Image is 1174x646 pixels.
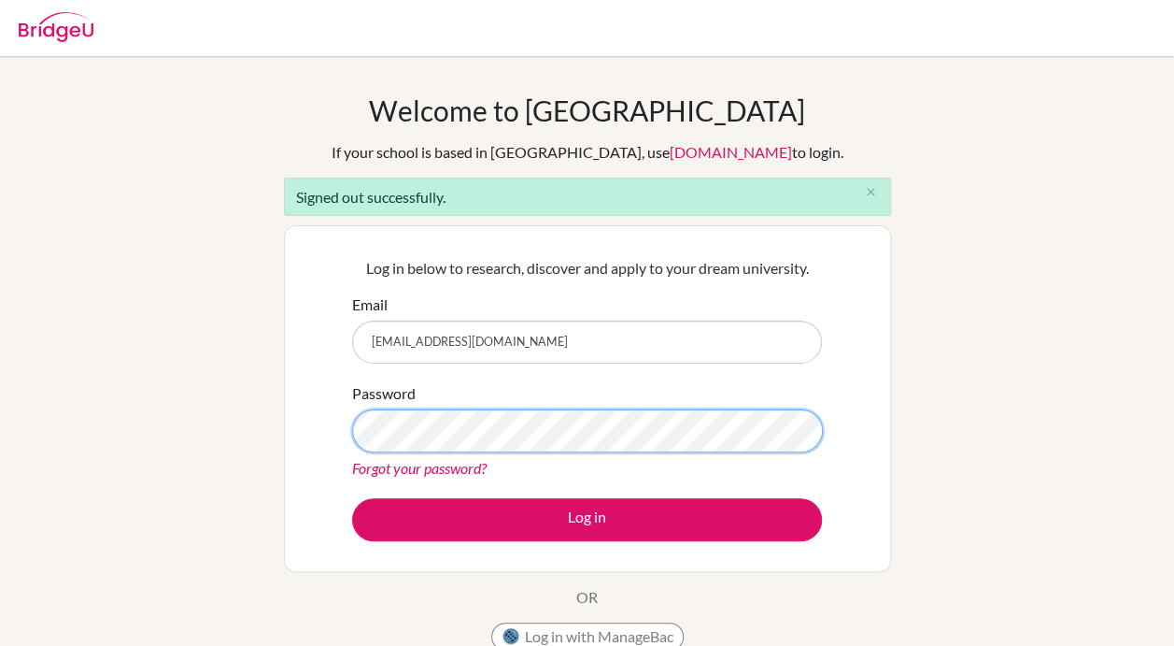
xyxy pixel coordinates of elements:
div: If your school is based in [GEOGRAPHIC_DATA], use to login. [332,141,843,164]
label: Password [352,382,416,405]
i: close [864,185,878,199]
p: Log in below to research, discover and apply to your dream university. [352,257,822,280]
p: OR [576,586,598,609]
label: Email [352,294,388,316]
h1: Welcome to [GEOGRAPHIC_DATA] [369,93,805,127]
div: Signed out successfully. [284,178,891,216]
a: Forgot your password? [352,459,487,477]
a: [DOMAIN_NAME] [670,143,792,161]
img: Bridge-U [19,12,93,42]
button: Log in [352,498,822,541]
button: Close [853,179,890,207]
